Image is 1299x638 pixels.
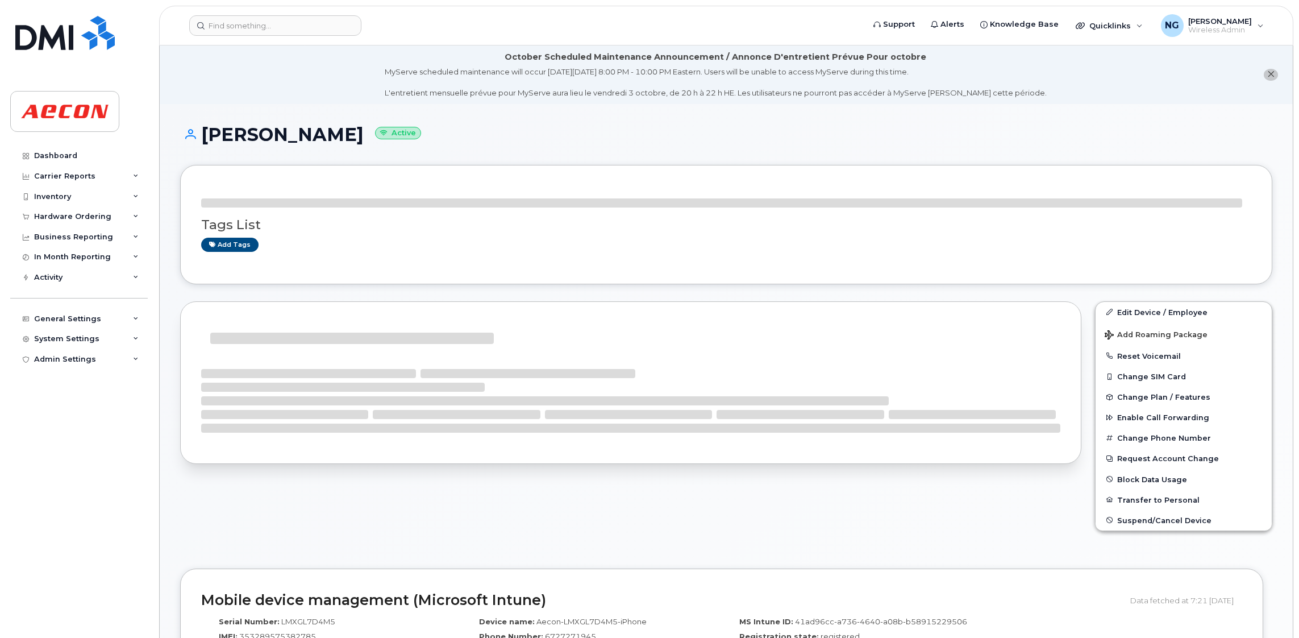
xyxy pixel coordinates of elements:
div: MyServe scheduled maintenance will occur [DATE][DATE] 8:00 PM - 10:00 PM Eastern. Users will be u... [385,67,1047,98]
span: Enable Call Forwarding [1117,413,1209,422]
button: Transfer to Personal [1096,490,1272,510]
span: LMXGL7D4M5 [281,617,335,626]
a: Edit Device / Employee [1096,302,1272,322]
h1: [PERSON_NAME] [180,125,1272,144]
button: Add Roaming Package [1096,322,1272,346]
span: Add Roaming Package [1105,330,1208,341]
div: Data fetched at 7:21 [DATE] [1130,590,1242,611]
button: Request Account Change [1096,448,1272,469]
button: Reset Voicemail [1096,346,1272,366]
span: Change Plan / Features [1117,393,1210,401]
button: Change Plan / Features [1096,387,1272,407]
a: Add tags [201,238,259,252]
small: Active [375,127,421,140]
label: Serial Number: [219,616,280,627]
div: October Scheduled Maintenance Announcement / Annonce D'entretient Prévue Pour octobre [505,51,926,63]
label: Device name: [479,616,535,627]
h2: Mobile device management (Microsoft Intune) [201,593,1122,608]
button: Suspend/Cancel Device [1096,510,1272,531]
span: Aecon-LMXGL7D4M5-iPhone [536,617,647,626]
h3: Tags List [201,218,1251,232]
button: Enable Call Forwarding [1096,407,1272,428]
button: close notification [1264,69,1278,81]
button: Block Data Usage [1096,469,1272,490]
label: MS Intune ID: [739,616,793,627]
button: Change SIM Card [1096,366,1272,387]
button: Change Phone Number [1096,428,1272,448]
span: 41ad96cc-a736-4640-a08b-b58915229506 [795,617,967,626]
span: Suspend/Cancel Device [1117,516,1211,524]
